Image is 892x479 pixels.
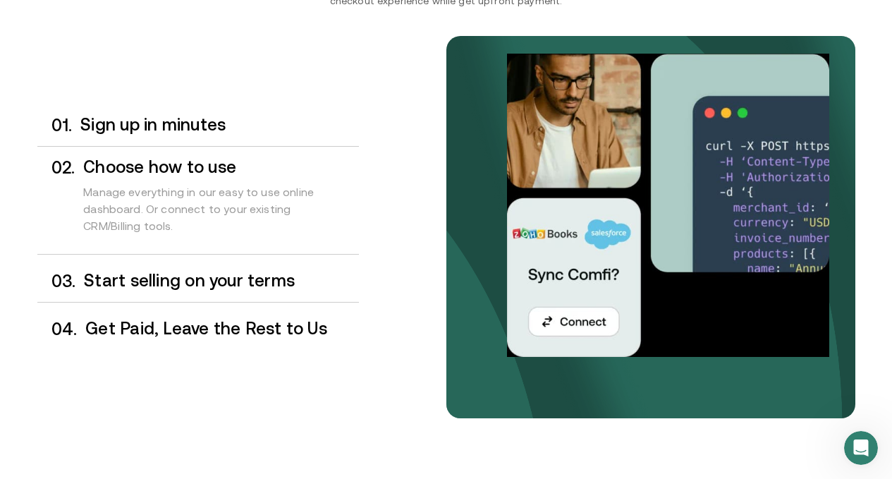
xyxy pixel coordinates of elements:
[85,320,358,338] h3: Get Paid, Leave the Rest to Us
[83,176,358,248] div: Manage everything in our easy to use online dashboard. Or connect to your existing CRM/Billing to...
[844,431,878,465] iframe: Intercom live chat
[37,320,78,339] div: 0 4 .
[80,116,358,134] h3: Sign up in minutes
[84,272,358,290] h3: Start selling on your terms
[446,36,855,418] img: bg
[37,158,75,248] div: 0 2 .
[83,158,358,176] h3: Choose how to use
[37,116,73,135] div: 0 1 .
[507,54,829,357] img: Your payments collected on time.
[37,272,76,291] div: 0 3 .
